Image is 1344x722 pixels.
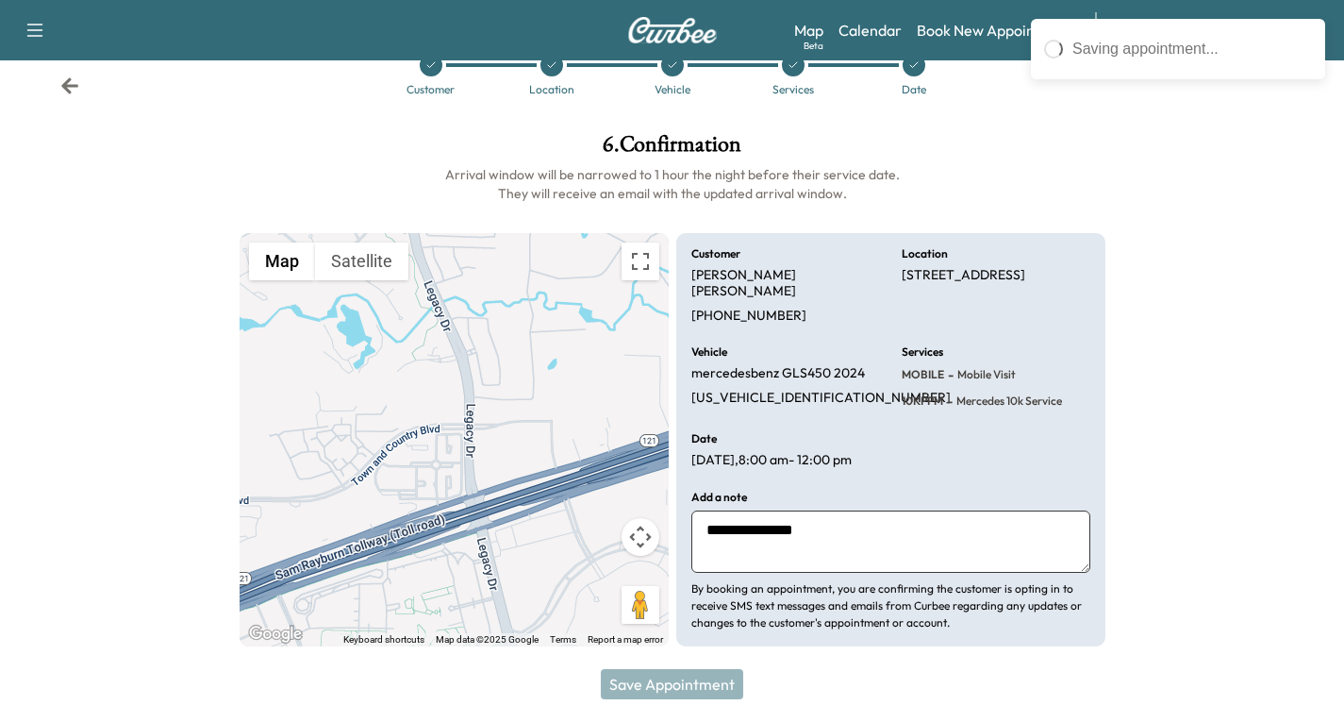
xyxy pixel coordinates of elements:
[902,84,926,95] div: Date
[943,392,953,411] span: -
[622,518,659,556] button: Map camera controls
[691,267,880,300] p: [PERSON_NAME] [PERSON_NAME]
[315,243,408,280] button: Show satellite imagery
[529,84,574,95] div: Location
[691,580,1090,631] p: By booking an appointment, you are confirming the customer is opting in to receive SMS text messa...
[772,84,814,95] div: Services
[902,346,943,358] h6: Services
[550,634,576,645] a: Terms (opens in new tab)
[691,492,747,503] h6: Add a note
[622,243,659,280] button: Toggle fullscreen view
[954,367,1016,382] span: Mobile Visit
[917,19,1076,42] a: Book New Appointment
[240,165,1105,203] h6: Arrival window will be narrowed to 1 hour the night before their service date. They will receive ...
[1072,38,1312,60] div: Saving appointment...
[691,390,951,407] p: [US_VEHICLE_IDENTIFICATION_NUMBER]
[953,394,1062,409] span: Mercedes 10k Service
[244,622,307,646] a: Open this area in Google Maps (opens a new window)
[804,39,823,53] div: Beta
[343,633,424,646] button: Keyboard shortcuts
[436,634,539,645] span: Map data ©2025 Google
[902,367,944,382] span: MOBILE
[655,84,690,95] div: Vehicle
[240,133,1105,165] h1: 6 . Confirmation
[691,346,727,358] h6: Vehicle
[794,19,823,42] a: MapBeta
[627,17,718,43] img: Curbee Logo
[691,248,740,260] h6: Customer
[407,84,455,95] div: Customer
[944,365,954,384] span: -
[691,308,806,325] p: [PHONE_NUMBER]
[691,365,865,382] p: mercedesbenz GLS450 2024
[902,394,943,409] span: 10KPPM
[249,243,315,280] button: Show street map
[902,248,948,260] h6: Location
[691,452,852,469] p: [DATE] , 8:00 am - 12:00 pm
[588,634,663,645] a: Report a map error
[838,19,902,42] a: Calendar
[691,433,717,445] h6: Date
[622,586,659,624] button: Drag Pegman onto the map to open Street View
[60,76,79,95] div: Back
[244,622,307,646] img: Google
[902,267,1025,284] p: [STREET_ADDRESS]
